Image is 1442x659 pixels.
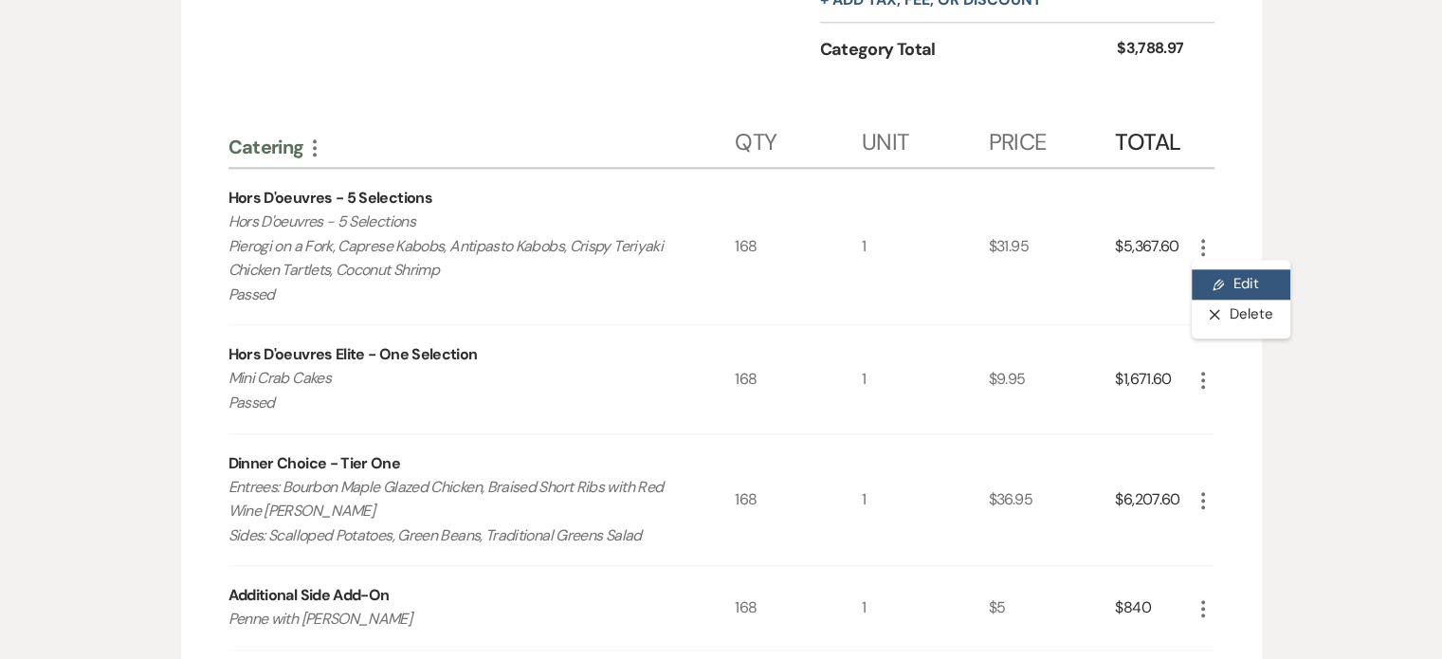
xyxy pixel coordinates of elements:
[862,434,989,566] div: 1
[228,475,684,548] p: Entrees: Bourbon Maple Glazed Chicken, Braised Short Ribs with Red Wine [PERSON_NAME] Sides: Scal...
[989,110,1116,167] div: Price
[228,187,432,210] div: Hors D'oeuvres - 5 Selections
[228,343,478,366] div: Hors D'oeuvres Elite - One Selection
[989,325,1116,432] div: $9.95
[228,210,684,306] p: Hors D'oeuvres - 5 Selections Pierogi on a Fork, Caprese Kabobs, Antipasto Kabobs, Crispy Teriyak...
[735,110,862,167] div: Qty
[1115,110,1191,167] div: Total
[989,434,1116,566] div: $36.95
[1115,434,1191,566] div: $6,207.60
[1115,169,1191,324] div: $5,367.60
[862,110,989,167] div: Unit
[1192,269,1290,300] button: Edit
[228,452,401,475] div: Dinner Choice - Tier One
[228,366,684,414] p: Mini Crab Cakes Passed
[862,325,989,432] div: 1
[228,584,390,607] div: Additional Side Add-On
[989,169,1116,324] div: $31.95
[735,566,862,650] div: 168
[989,566,1116,650] div: $5
[228,607,684,632] p: Penne with [PERSON_NAME]
[228,135,736,159] div: Catering
[820,37,1118,63] div: Category Total
[1115,325,1191,432] div: $1,671.60
[1115,566,1191,650] div: $840
[862,566,989,650] div: 1
[1192,300,1290,330] button: Delete
[735,169,862,324] div: 168
[735,434,862,566] div: 168
[1117,37,1191,63] div: $3,788.97
[735,325,862,432] div: 168
[862,169,989,324] div: 1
